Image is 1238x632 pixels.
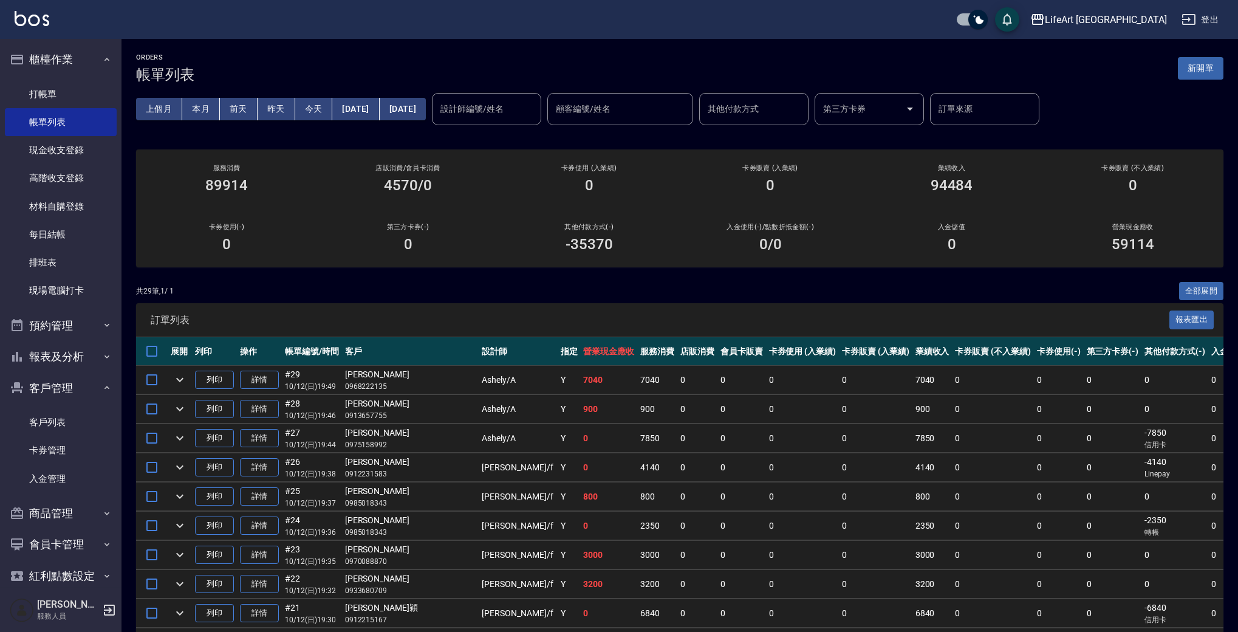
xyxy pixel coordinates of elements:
[5,465,117,493] a: 入金管理
[839,512,912,540] td: 0
[1141,541,1208,569] td: 0
[5,108,117,136] a: 帳單列表
[875,223,1027,231] h2: 入金儲值
[5,310,117,342] button: 預約管理
[345,469,476,479] p: 0912231583
[332,164,484,172] h2: 店販消費 /會員卡消費
[766,541,840,569] td: 0
[1034,483,1084,511] td: 0
[677,366,717,394] td: 0
[282,541,342,569] td: #23
[952,570,1033,599] td: 0
[285,527,339,538] p: 10/12 (日) 19:36
[513,223,665,231] h2: 其他付款方式(-)
[1084,541,1142,569] td: 0
[717,541,766,569] td: 0
[1034,570,1084,599] td: 0
[694,164,846,172] h2: 卡券販賣 (入業績)
[677,337,717,366] th: 店販消費
[5,498,117,529] button: 商品管理
[637,366,677,394] td: 7040
[295,98,333,120] button: 今天
[195,517,234,535] button: 列印
[637,395,677,424] td: 900
[285,556,339,567] p: 10/12 (日) 19:35
[677,570,717,599] td: 0
[637,512,677,540] td: 2350
[171,575,189,593] button: expand row
[240,517,279,535] a: 詳情
[282,337,342,366] th: 帳單編號/時間
[195,487,234,506] button: 列印
[766,177,775,194] h3: 0
[345,397,476,410] div: [PERSON_NAME]
[345,498,476,509] p: 0985018343
[171,429,189,447] button: expand row
[580,424,637,453] td: 0
[580,483,637,511] td: 800
[952,366,1033,394] td: 0
[240,487,279,506] a: 詳情
[912,337,952,366] th: 業績收入
[558,599,581,628] td: Y
[5,560,117,592] button: 紅利點數設定
[195,458,234,477] button: 列印
[240,400,279,419] a: 詳情
[282,395,342,424] td: #28
[171,546,189,564] button: expand row
[839,366,912,394] td: 0
[1169,314,1214,325] a: 報表匯出
[282,366,342,394] td: #29
[171,517,189,535] button: expand row
[839,599,912,628] td: 0
[1034,337,1084,366] th: 卡券使用(-)
[580,395,637,424] td: 900
[258,98,295,120] button: 昨天
[717,599,766,628] td: 0
[677,483,717,511] td: 0
[839,453,912,482] td: 0
[677,512,717,540] td: 0
[766,453,840,482] td: 0
[558,541,581,569] td: Y
[282,453,342,482] td: #26
[580,541,637,569] td: 3000
[240,458,279,477] a: 詳情
[717,512,766,540] td: 0
[1141,570,1208,599] td: 0
[479,541,557,569] td: [PERSON_NAME] /f
[285,381,339,392] p: 10/12 (日) 19:49
[282,599,342,628] td: #21
[37,611,99,622] p: 服務人員
[766,395,840,424] td: 0
[195,575,234,594] button: 列印
[37,599,99,611] h5: [PERSON_NAME]
[912,366,952,394] td: 7040
[345,527,476,538] p: 0985018343
[5,276,117,304] a: 現場電腦打卡
[1141,483,1208,511] td: 0
[558,570,581,599] td: Y
[345,572,476,585] div: [PERSON_NAME]
[1141,424,1208,453] td: -7850
[1178,57,1223,80] button: 新開單
[875,164,1027,172] h2: 業績收入
[1144,469,1205,479] p: Linepay
[677,541,717,569] td: 0
[912,570,952,599] td: 3200
[192,337,237,366] th: 列印
[332,98,379,120] button: [DATE]
[759,236,782,253] h3: 0 /0
[1084,512,1142,540] td: 0
[136,286,174,297] p: 共 29 筆, 1 / 1
[285,498,339,509] p: 10/12 (日) 19:37
[839,424,912,453] td: 0
[1034,541,1084,569] td: 0
[1112,236,1154,253] h3: 59114
[1144,439,1205,450] p: 信用卡
[5,249,117,276] a: 排班表
[345,614,476,625] p: 0912215167
[1034,424,1084,453] td: 0
[479,570,557,599] td: [PERSON_NAME] /f
[717,453,766,482] td: 0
